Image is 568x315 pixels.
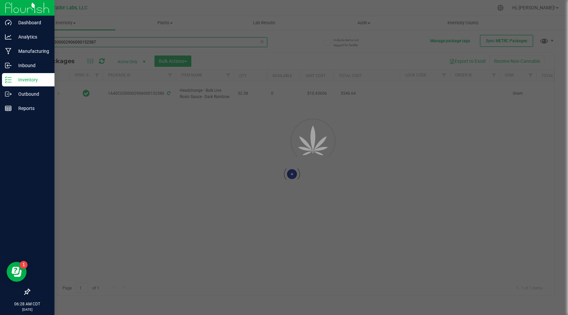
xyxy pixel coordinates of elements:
[3,301,51,307] p: 06:28 AM CDT
[5,62,12,69] inline-svg: Inbound
[7,262,27,282] iframe: Resource center
[5,48,12,54] inline-svg: Manufacturing
[5,34,12,40] inline-svg: Analytics
[5,91,12,97] inline-svg: Outbound
[12,76,51,84] p: Inventory
[12,104,51,112] p: Reports
[12,61,51,69] p: Inbound
[12,33,51,41] p: Analytics
[20,261,28,269] iframe: Resource center unread badge
[3,307,51,312] p: [DATE]
[12,19,51,27] p: Dashboard
[5,105,12,112] inline-svg: Reports
[12,90,51,98] p: Outbound
[12,47,51,55] p: Manufacturing
[5,19,12,26] inline-svg: Dashboard
[5,76,12,83] inline-svg: Inventory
